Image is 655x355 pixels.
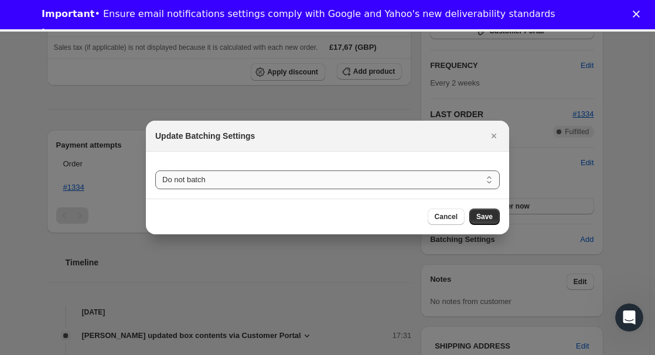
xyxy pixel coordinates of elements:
[476,212,493,221] span: Save
[42,8,94,19] b: Important
[486,128,502,144] button: Close
[155,130,255,142] h2: Update Batching Settings
[469,209,500,225] button: Save
[42,8,555,20] div: • Ensure email notifications settings comply with Google and Yahoo's new deliverability standards
[428,209,465,225] button: Cancel
[615,303,643,332] iframe: Intercom live chat
[633,11,644,18] div: Close
[42,27,102,40] a: Learn more
[435,212,458,221] span: Cancel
